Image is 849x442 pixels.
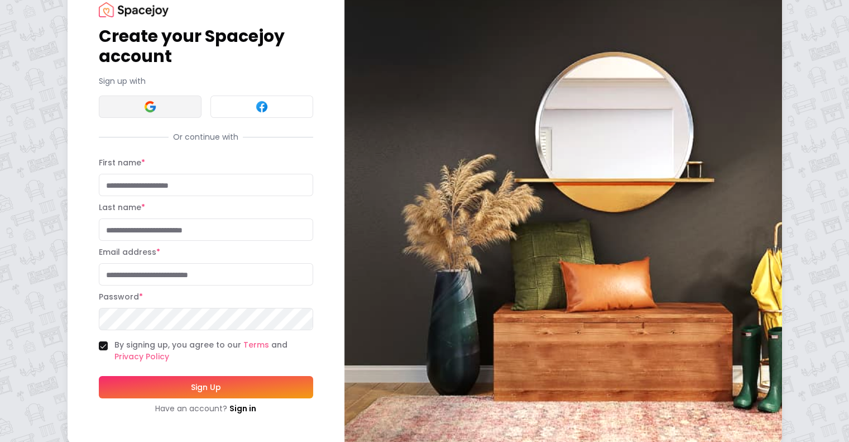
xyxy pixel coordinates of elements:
[99,246,160,258] label: Email address
[143,100,157,113] img: Google signin
[99,157,145,168] label: First name
[229,403,256,414] a: Sign in
[255,100,268,113] img: Facebook signin
[99,403,313,414] div: Have an account?
[99,376,313,398] button: Sign Up
[169,131,243,142] span: Or continue with
[114,339,313,363] label: By signing up, you agree to our and
[99,26,313,66] h1: Create your Spacejoy account
[99,2,169,17] img: Spacejoy Logo
[114,351,169,362] a: Privacy Policy
[243,339,269,350] a: Terms
[99,75,313,87] p: Sign up with
[99,291,143,302] label: Password
[99,202,145,213] label: Last name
